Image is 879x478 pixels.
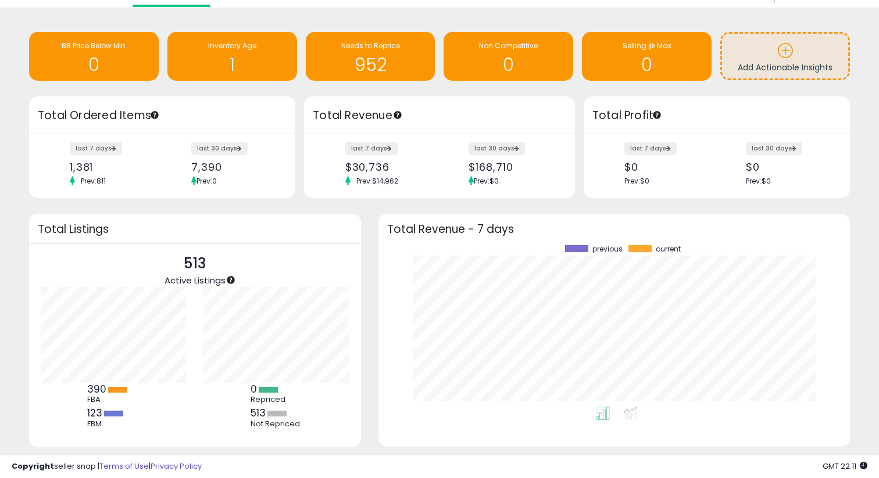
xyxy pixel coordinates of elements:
[87,395,140,404] div: FBA
[592,107,841,124] h3: Total Profit
[251,382,257,396] b: 0
[165,274,226,286] span: Active Listings
[87,406,102,420] b: 123
[592,245,623,253] span: previous
[746,142,802,155] label: last 30 days
[624,176,649,186] span: Prev: $0
[387,225,841,233] h3: Total Revenue - 7 days
[624,142,677,155] label: last 7 days
[12,461,54,472] strong: Copyright
[151,461,202,472] a: Privacy Policy
[75,176,112,186] span: Prev: 811
[469,161,554,173] div: $168,710
[191,161,275,173] div: 7,390
[624,161,708,173] div: $0
[474,176,499,186] span: Prev: $0
[479,41,538,51] span: Non Competitive
[351,176,404,186] span: Prev: $14,962
[345,161,431,173] div: $30,736
[341,41,400,51] span: Needs to Reprice
[165,253,226,275] p: 513
[196,176,217,186] span: Prev: 0
[38,107,287,124] h3: Total Ordered Items
[35,55,153,74] h1: 0
[208,41,256,51] span: Inventory Age
[226,275,236,285] div: Tooltip anchor
[99,461,149,472] a: Terms of Use
[652,110,662,120] div: Tooltip anchor
[167,32,297,81] a: Inventory Age 1
[746,161,830,173] div: $0
[392,110,403,120] div: Tooltip anchor
[62,41,126,51] span: BB Price Below Min
[173,55,291,74] h1: 1
[70,161,153,173] div: 1,381
[449,55,567,74] h1: 0
[87,419,140,429] div: FBM
[191,142,248,155] label: last 30 days
[251,406,266,420] b: 513
[38,225,352,233] h3: Total Listings
[70,142,122,155] label: last 7 days
[251,419,303,429] div: Not Repriced
[87,382,106,396] b: 390
[251,395,303,404] div: Repriced
[746,176,771,186] span: Prev: $0
[313,107,566,124] h3: Total Revenue
[12,461,202,472] div: seller snap | |
[623,41,671,51] span: Selling @ Max
[345,142,398,155] label: last 7 days
[306,32,435,81] a: Needs to Reprice 952
[29,32,159,81] a: BB Price Below Min 0
[582,32,712,81] a: Selling @ Max 0
[469,142,525,155] label: last 30 days
[722,34,848,78] a: Add Actionable Insights
[656,245,681,253] span: current
[444,32,573,81] a: Non Competitive 0
[149,110,160,120] div: Tooltip anchor
[588,55,706,74] h1: 0
[823,461,867,472] span: 2025-09-16 22:11 GMT
[312,55,430,74] h1: 952
[738,62,832,73] span: Add Actionable Insights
